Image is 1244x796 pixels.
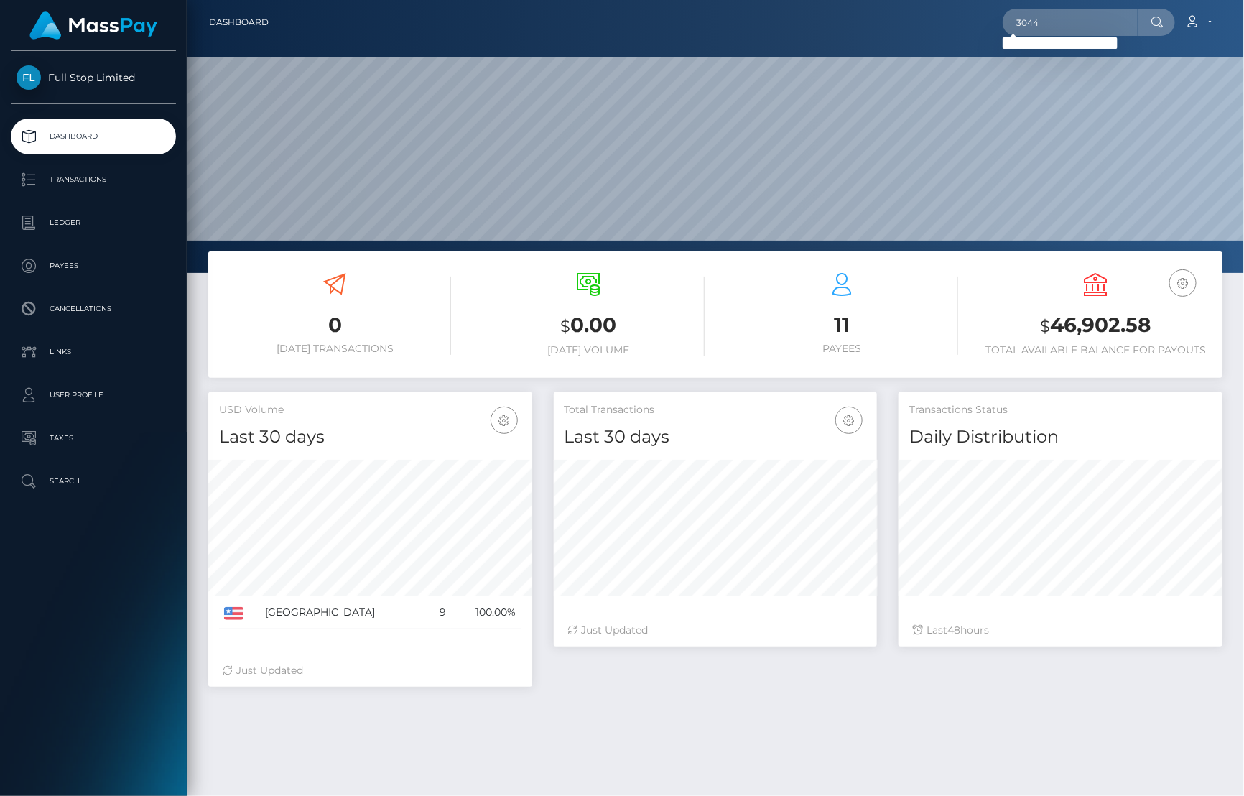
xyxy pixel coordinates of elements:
[11,162,176,198] a: Transactions
[980,311,1212,341] h3: 46,902.58
[224,607,243,620] img: US.png
[219,403,521,417] h5: USD Volume
[29,11,157,40] img: MassPay Logo
[11,420,176,456] a: Taxes
[565,425,867,450] h4: Last 30 days
[219,343,451,355] h6: [DATE] Transactions
[11,291,176,327] a: Cancellations
[561,316,571,336] small: $
[473,311,705,341] h3: 0.00
[17,169,170,190] p: Transactions
[17,384,170,406] p: User Profile
[909,403,1212,417] h5: Transactions Status
[726,343,958,355] h6: Payees
[568,623,863,638] div: Just Updated
[17,427,170,449] p: Taxes
[11,119,176,154] a: Dashboard
[909,425,1212,450] h4: Daily Distribution
[565,403,867,417] h5: Total Transactions
[726,311,958,339] h3: 11
[11,463,176,499] a: Search
[11,205,176,241] a: Ledger
[980,344,1212,356] h6: Total Available Balance for Payouts
[17,212,170,233] p: Ledger
[428,596,451,629] td: 9
[219,311,451,339] h3: 0
[11,334,176,370] a: Links
[1041,316,1051,336] small: $
[219,425,521,450] h4: Last 30 days
[913,623,1208,638] div: Last hours
[1003,9,1138,36] input: Search...
[451,596,521,629] td: 100.00%
[947,624,960,637] span: 48
[11,377,176,413] a: User Profile
[260,596,427,629] td: [GEOGRAPHIC_DATA]
[11,71,176,84] span: Full Stop Limited
[473,344,705,356] h6: [DATE] Volume
[17,255,170,277] p: Payees
[17,341,170,363] p: Links
[17,298,170,320] p: Cancellations
[17,471,170,492] p: Search
[11,248,176,284] a: Payees
[17,126,170,147] p: Dashboard
[17,65,41,90] img: Full Stop Limited
[209,7,269,37] a: Dashboard
[223,663,518,678] div: Just Updated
